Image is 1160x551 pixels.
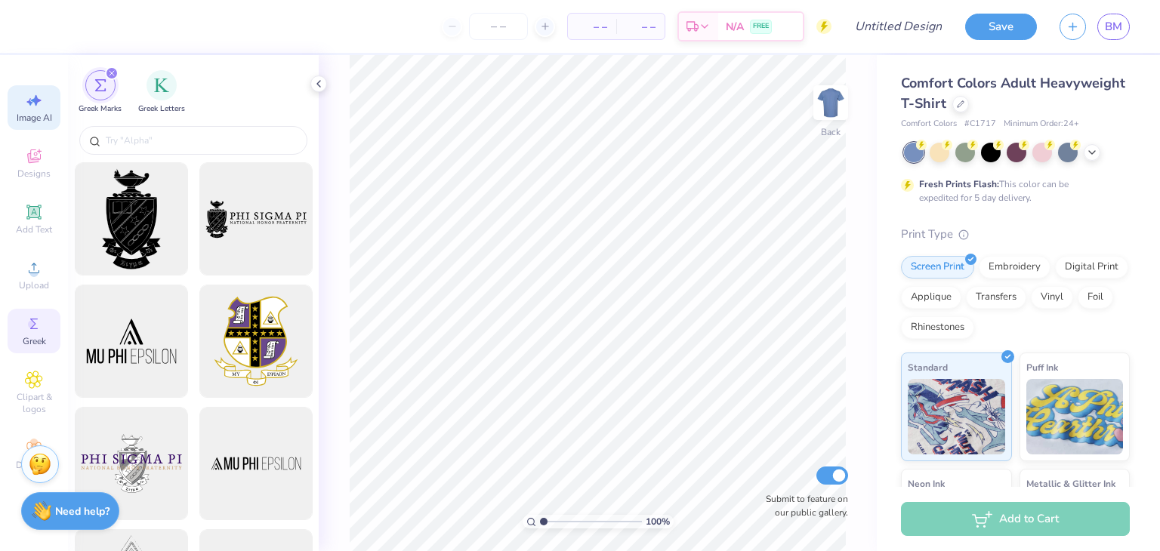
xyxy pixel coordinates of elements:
label: Submit to feature on our public gallery. [757,492,848,519]
span: Greek Letters [138,103,185,115]
input: – – [469,13,528,40]
a: BM [1097,14,1130,40]
div: Embroidery [979,256,1050,279]
div: Foil [1078,286,1113,309]
span: Minimum Order: 24 + [1004,118,1079,131]
span: Greek Marks [79,103,122,115]
div: Digital Print [1055,256,1128,279]
span: 100 % [646,515,670,528]
img: Puff Ink [1026,379,1124,454]
span: Comfort Colors [901,118,957,131]
img: Greek Letters Image [154,78,169,93]
strong: Need help? [55,504,110,519]
img: Standard [908,379,1005,454]
span: Puff Ink [1026,359,1058,375]
div: filter for Greek Marks [79,70,122,115]
div: Print Type [901,226,1130,243]
span: Image AI [17,112,52,124]
div: Applique [901,286,961,309]
span: – – [625,19,656,35]
span: Standard [908,359,948,375]
div: Transfers [966,286,1026,309]
div: Back [821,125,841,139]
span: Clipart & logos [8,391,60,415]
div: filter for Greek Letters [138,70,185,115]
span: # C1717 [964,118,996,131]
span: Decorate [16,459,52,471]
input: Untitled Design [843,11,954,42]
span: N/A [726,19,744,35]
span: Add Text [16,223,52,235]
strong: Fresh Prints Flash: [919,178,999,190]
button: filter button [79,70,122,115]
span: Greek [23,335,46,347]
span: BM [1105,18,1122,35]
div: This color can be expedited for 5 day delivery. [919,177,1105,205]
img: Back [816,88,846,118]
span: Comfort Colors Adult Heavyweight T-Shirt [901,74,1125,112]
button: Save [965,14,1037,40]
span: Neon Ink [908,476,945,491]
div: Vinyl [1031,286,1073,309]
span: Designs [17,168,51,180]
div: Rhinestones [901,316,974,339]
button: filter button [138,70,185,115]
img: Greek Marks Image [94,79,106,91]
input: Try "Alpha" [104,133,298,148]
span: Upload [19,279,49,291]
span: FREE [753,21,769,32]
span: Metallic & Glitter Ink [1026,476,1115,491]
div: Screen Print [901,256,974,279]
span: – – [577,19,607,35]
